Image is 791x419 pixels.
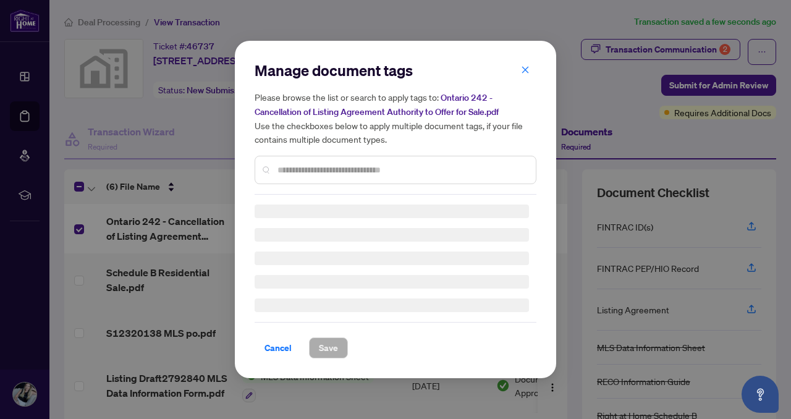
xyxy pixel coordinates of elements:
[255,337,302,358] button: Cancel
[742,376,779,413] button: Open asap
[309,337,348,358] button: Save
[521,66,530,74] span: close
[255,61,536,80] h2: Manage document tags
[264,338,292,358] span: Cancel
[255,90,536,146] h5: Please browse the list or search to apply tags to: Use the checkboxes below to apply multiple doc...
